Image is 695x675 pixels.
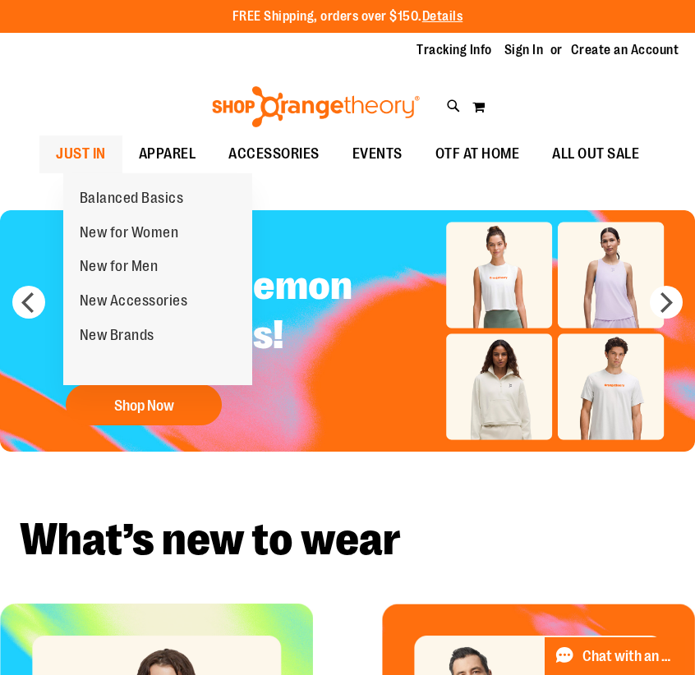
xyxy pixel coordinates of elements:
span: Chat with an Expert [582,649,675,664]
span: New for Men [80,258,159,278]
a: Sign In [504,41,544,59]
a: Details [422,9,463,24]
span: OTF AT HOME [435,135,520,172]
span: New Brands [80,327,154,347]
a: Create an Account [571,41,679,59]
p: FREE Shipping, orders over $150. [232,7,463,26]
span: ALL OUT SALE [552,135,639,172]
button: Shop Now [66,384,222,425]
button: next [650,286,683,319]
a: OTF // lululemon fresh drops! Shop Now [58,249,466,434]
span: Balanced Basics [80,190,184,210]
button: prev [12,286,45,319]
a: Tracking Info [417,41,492,59]
img: Shop Orangetheory [209,86,422,127]
span: New for Women [80,224,179,245]
button: Chat with an Expert [545,637,686,675]
h2: OTF // lululemon fresh drops! [58,249,466,376]
span: ACCESSORIES [228,135,320,172]
span: APPAREL [139,135,196,172]
span: JUST IN [56,135,106,172]
span: New Accessories [80,292,188,313]
span: EVENTS [352,135,403,172]
h2: What’s new to wear [20,517,675,562]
